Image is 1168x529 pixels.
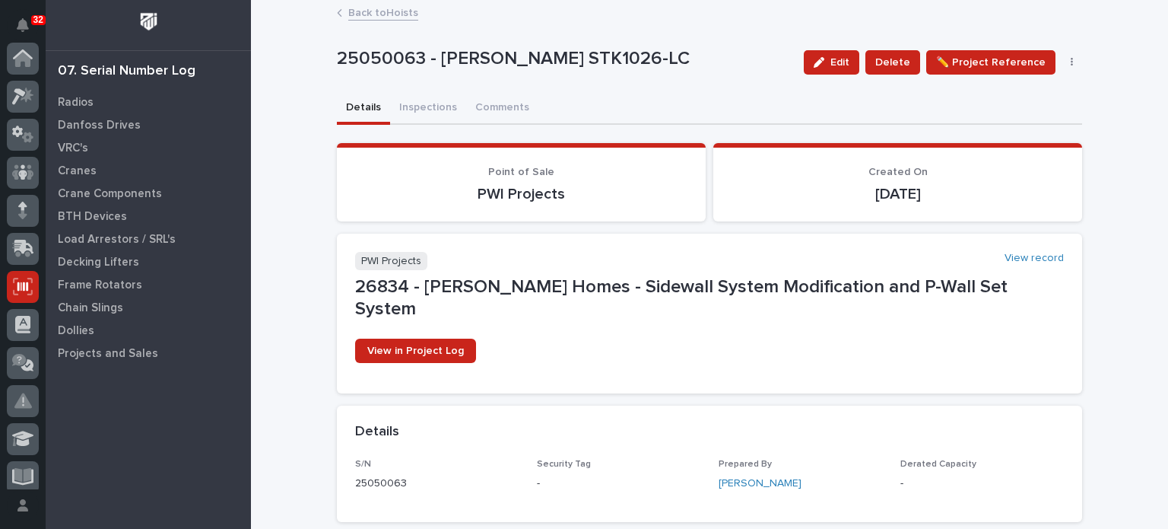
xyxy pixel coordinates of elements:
p: BTH Devices [58,210,127,224]
p: PWI Projects [355,252,427,271]
a: Load Arrestors / SRL's [46,228,251,250]
a: VRC's [46,136,251,159]
button: Inspections [390,93,466,125]
button: Notifications [7,9,39,41]
p: Frame Rotators [58,279,142,292]
a: BTH Devices [46,205,251,228]
a: Decking Lifters [46,250,251,273]
span: ✏️ Project Reference [936,53,1046,72]
span: Point of Sale [488,167,554,177]
p: Projects and Sales [58,347,158,361]
div: 07. Serial Number Log [58,63,195,80]
a: Danfoss Drives [46,113,251,136]
a: Crane Components [46,182,251,205]
button: Comments [466,93,538,125]
span: Created On [868,167,928,177]
a: [PERSON_NAME] [719,476,801,492]
button: ✏️ Project Reference [926,50,1055,75]
a: Projects and Sales [46,342,251,365]
p: Load Arrestors / SRL's [58,233,176,247]
p: VRC's [58,142,88,155]
a: View in Project Log [355,339,476,363]
p: Crane Components [58,187,162,201]
p: 25050063 - [PERSON_NAME] STK1026-LC [337,48,792,70]
p: 25050063 [355,476,519,492]
a: Radios [46,91,251,113]
p: Radios [58,96,94,110]
button: Details [337,93,390,125]
button: Edit [804,50,859,75]
p: Dollies [58,324,94,338]
a: Back toHoists [348,3,418,21]
a: Chain Slings [46,296,251,319]
p: Cranes [58,164,97,178]
span: Security Tag [537,460,591,469]
span: View in Project Log [367,346,464,356]
span: Edit [830,56,849,69]
h2: Details [355,424,399,441]
a: Frame Rotators [46,273,251,296]
a: Dollies [46,319,251,342]
div: Notifications32 [19,18,39,43]
button: Delete [865,50,920,75]
img: Workspace Logo [135,8,163,36]
p: Decking Lifters [58,256,139,269]
p: [DATE] [732,185,1064,203]
span: Prepared By [719,460,772,469]
span: Derated Capacity [900,460,976,469]
span: S/N [355,460,371,469]
p: 26834 - [PERSON_NAME] Homes - Sidewall System Modification and P-Wall Set System [355,276,1064,320]
p: - [900,476,1064,492]
span: Delete [875,53,910,72]
p: 32 [33,14,43,25]
a: View record [1005,252,1064,265]
a: Cranes [46,159,251,182]
p: - [537,476,700,492]
p: Danfoss Drives [58,119,141,132]
p: PWI Projects [355,185,687,203]
p: Chain Slings [58,301,123,315]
